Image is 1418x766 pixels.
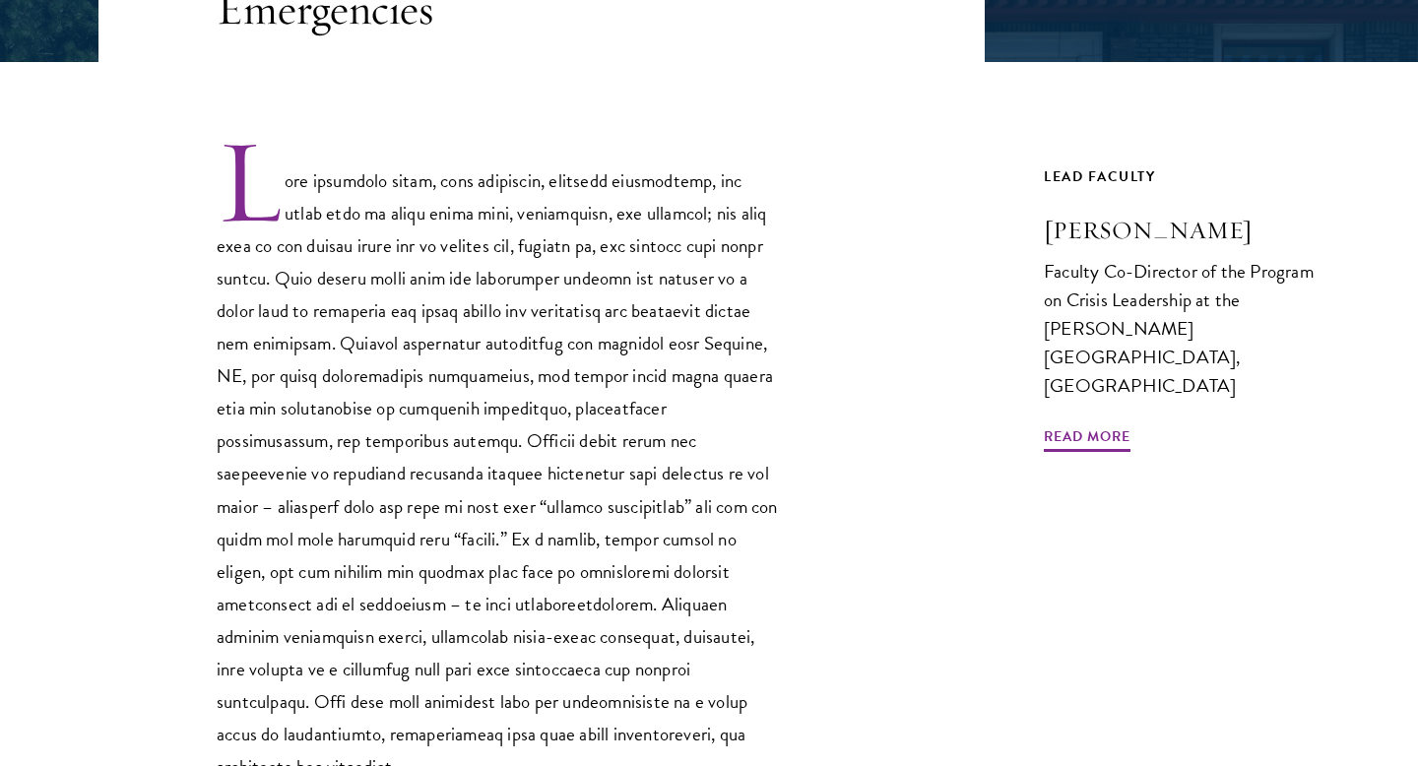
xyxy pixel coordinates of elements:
h3: [PERSON_NAME] [1044,214,1320,247]
span: Read More [1044,424,1130,455]
div: Faculty Co-Director of the Program on Crisis Leadership at the [PERSON_NAME][GEOGRAPHIC_DATA], [G... [1044,257,1320,400]
a: Lead Faculty [PERSON_NAME] Faculty Co-Director of the Program on Crisis Leadership at the [PERSON... [1044,164,1320,438]
div: Lead Faculty [1044,164,1320,189]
